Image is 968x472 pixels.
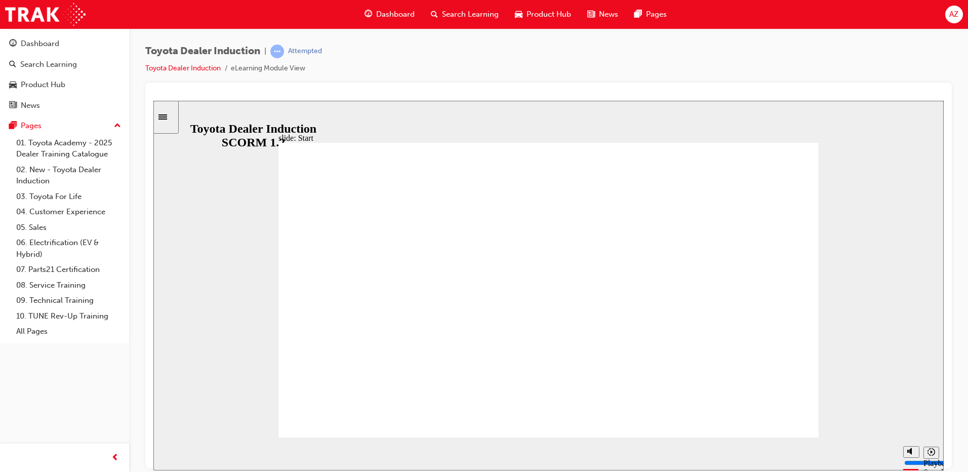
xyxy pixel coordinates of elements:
[12,235,125,262] a: 06. Electrification (EV & Hybrid)
[634,8,642,21] span: pages-icon
[12,278,125,293] a: 08. Service Training
[527,9,571,20] span: Product Hub
[270,45,284,58] span: learningRecordVerb_ATTEMPT-icon
[264,46,266,57] span: |
[4,75,125,94] a: Product Hub
[9,122,17,131] span: pages-icon
[21,38,59,50] div: Dashboard
[9,101,17,110] span: news-icon
[9,60,16,69] span: search-icon
[579,4,626,25] a: news-iconNews
[288,47,322,56] div: Attempted
[21,120,42,132] div: Pages
[949,9,958,20] span: AZ
[12,135,125,162] a: 01. Toyota Academy - 2025 Dealer Training Catalogue
[145,64,221,72] a: Toyota Dealer Induction
[4,116,125,135] button: Pages
[507,4,579,25] a: car-iconProduct Hub
[114,120,121,133] span: up-icon
[20,59,77,70] div: Search Learning
[21,79,65,91] div: Product Hub
[145,46,260,57] span: Toyota Dealer Induction
[515,8,522,21] span: car-icon
[376,9,415,20] span: Dashboard
[770,346,786,358] button: Playback speed
[9,81,17,90] span: car-icon
[745,337,785,370] div: misc controls
[12,262,125,278] a: 07. Parts21 Certification
[12,308,125,324] a: 10. TUNE Rev-Up Training
[356,4,423,25] a: guage-iconDashboard
[587,8,595,21] span: news-icon
[646,9,667,20] span: Pages
[12,162,125,189] a: 02. New - Toyota Dealer Induction
[750,345,766,357] button: Mute (Ctrl+Alt+M)
[945,6,963,23] button: AZ
[5,3,86,26] img: Trak
[12,189,125,205] a: 03. Toyota For Life
[751,358,816,366] input: volume
[12,204,125,220] a: 04. Customer Experience
[770,358,785,376] div: Playback Speed
[231,63,305,74] li: eLearning Module View
[4,96,125,115] a: News
[12,220,125,235] a: 05. Sales
[4,32,125,116] button: DashboardSearch LearningProduct HubNews
[431,8,438,21] span: search-icon
[12,293,125,308] a: 09. Technical Training
[21,100,40,111] div: News
[4,55,125,74] a: Search Learning
[12,324,125,339] a: All Pages
[9,40,17,49] span: guage-icon
[626,4,675,25] a: pages-iconPages
[423,4,507,25] a: search-iconSearch Learning
[442,9,499,20] span: Search Learning
[365,8,372,21] span: guage-icon
[4,34,125,53] a: Dashboard
[111,452,119,464] span: prev-icon
[599,9,618,20] span: News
